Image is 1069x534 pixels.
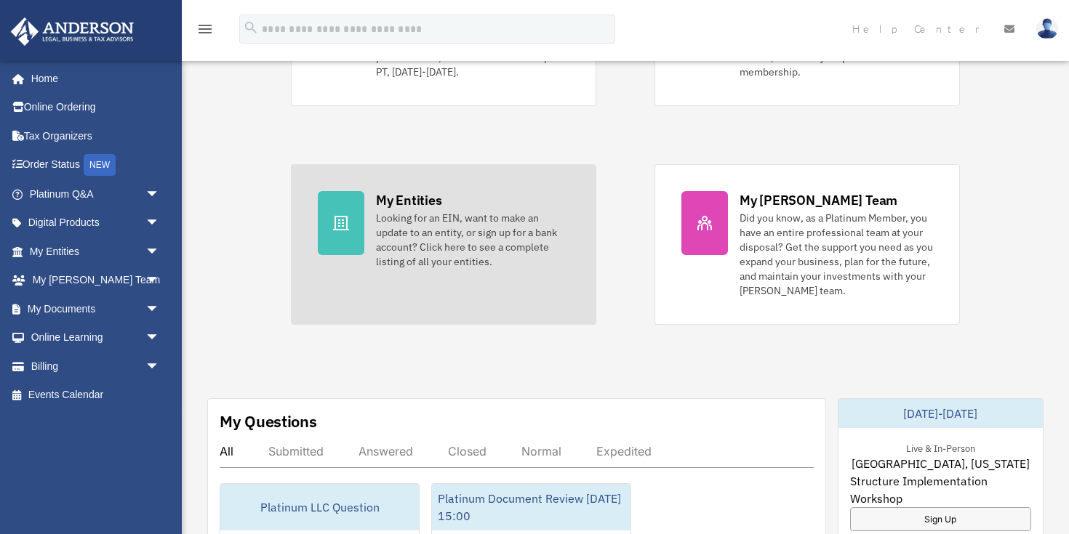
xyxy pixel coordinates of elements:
i: menu [196,20,214,38]
div: Submitted [268,444,324,458]
a: Order StatusNEW [10,150,182,180]
span: Structure Implementation Workshop [850,472,1032,507]
span: arrow_drop_down [145,294,175,324]
a: My Entitiesarrow_drop_down [10,237,182,266]
div: Platinum Document Review [DATE] 15:00 [432,484,630,530]
div: Expedited [596,444,652,458]
span: arrow_drop_down [145,266,175,296]
img: Anderson Advisors Platinum Portal [7,17,138,46]
div: All [220,444,233,458]
span: arrow_drop_down [145,237,175,267]
span: arrow_drop_down [145,352,175,381]
a: My [PERSON_NAME] Teamarrow_drop_down [10,266,182,295]
span: arrow_drop_down [145,179,175,209]
div: Did you know, as a Platinum Member, you have an entire professional team at your disposal? Get th... [740,211,933,298]
div: [DATE]-[DATE] [838,399,1044,428]
a: Sign Up [850,507,1032,531]
a: Home [10,64,175,93]
a: Digital Productsarrow_drop_down [10,209,182,238]
a: Online Ordering [10,93,182,122]
div: NEW [84,154,116,176]
div: Platinum LLC Question [220,484,419,530]
div: Closed [448,444,487,458]
a: Tax Organizers [10,121,182,150]
a: Online Learningarrow_drop_down [10,323,182,352]
img: User Pic [1036,18,1058,39]
div: My Questions [220,410,317,432]
i: search [243,20,259,36]
div: My Entities [376,191,441,209]
div: Live & In-Person [894,440,987,455]
a: My Documentsarrow_drop_down [10,294,182,323]
span: arrow_drop_down [145,209,175,238]
a: My [PERSON_NAME] Team Did you know, as a Platinum Member, you have an entire professional team at... [654,164,960,325]
a: menu [196,25,214,38]
a: Platinum Q&Aarrow_drop_down [10,179,182,209]
div: My [PERSON_NAME] Team [740,191,897,209]
a: My Entities Looking for an EIN, want to make an update to an entity, or sign up for a bank accoun... [291,164,596,325]
div: Normal [521,444,561,458]
div: Answered [359,444,413,458]
div: Looking for an EIN, want to make an update to an entity, or sign up for a bank account? Click her... [376,211,569,269]
span: [GEOGRAPHIC_DATA], [US_STATE] [852,455,1030,472]
span: arrow_drop_down [145,323,175,353]
a: Events Calendar [10,381,182,410]
a: Billingarrow_drop_down [10,352,182,381]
